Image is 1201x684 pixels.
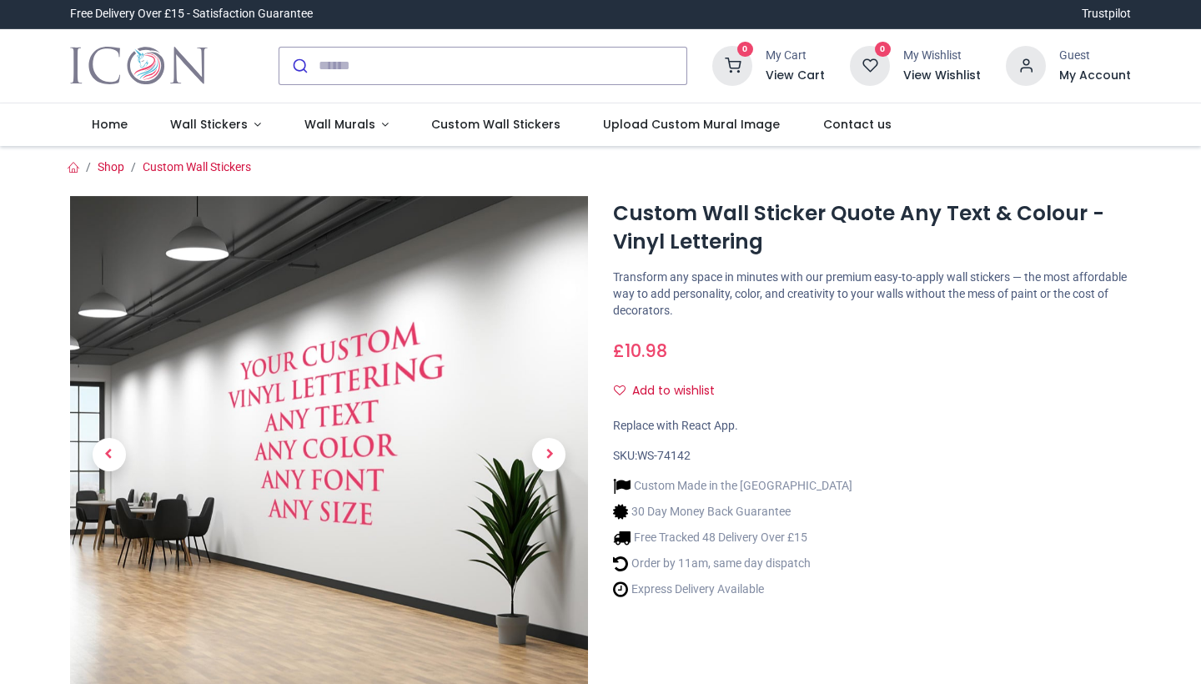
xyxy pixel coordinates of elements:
[510,274,588,636] a: Next
[93,438,126,471] span: Previous
[613,581,852,598] li: Express Delivery Available
[614,385,626,396] i: Add to wishlist
[283,103,410,147] a: Wall Murals
[737,42,753,58] sup: 0
[903,48,981,64] div: My Wishlist
[766,48,825,64] div: My Cart
[712,58,752,71] a: 0
[613,448,1131,465] div: SKU:
[98,160,124,174] a: Shop
[823,116,892,133] span: Contact us
[1059,68,1131,84] a: My Account
[532,438,565,471] span: Next
[637,449,691,462] span: WS-74142
[613,477,852,495] li: Custom Made in the [GEOGRAPHIC_DATA]
[766,68,825,84] a: View Cart
[875,42,891,58] sup: 0
[92,116,128,133] span: Home
[625,339,667,363] span: 10.98
[70,43,208,89] a: Logo of Icon Wall Stickers
[613,269,1131,319] p: Transform any space in minutes with our premium easy-to-apply wall stickers — the most affordable...
[613,529,852,546] li: Free Tracked 48 Delivery Over £15
[613,377,729,405] button: Add to wishlistAdd to wishlist
[143,160,251,174] a: Custom Wall Stickers
[850,58,890,71] a: 0
[431,116,560,133] span: Custom Wall Stickers
[613,555,852,572] li: Order by 11am, same day dispatch
[1059,48,1131,64] div: Guest
[1082,6,1131,23] a: Trustpilot
[70,6,313,23] div: Free Delivery Over £15 - Satisfaction Guarantee
[613,418,1131,435] div: Replace with React App.
[613,503,852,521] li: 30 Day Money Back Guarantee
[170,116,248,133] span: Wall Stickers
[304,116,375,133] span: Wall Murals
[613,199,1131,257] h1: Custom Wall Sticker Quote Any Text & Colour - Vinyl Lettering
[279,48,319,84] button: Submit
[903,68,981,84] a: View Wishlist
[613,339,667,363] span: £
[603,116,780,133] span: Upload Custom Mural Image
[70,43,208,89] img: Icon Wall Stickers
[148,103,283,147] a: Wall Stickers
[70,274,148,636] a: Previous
